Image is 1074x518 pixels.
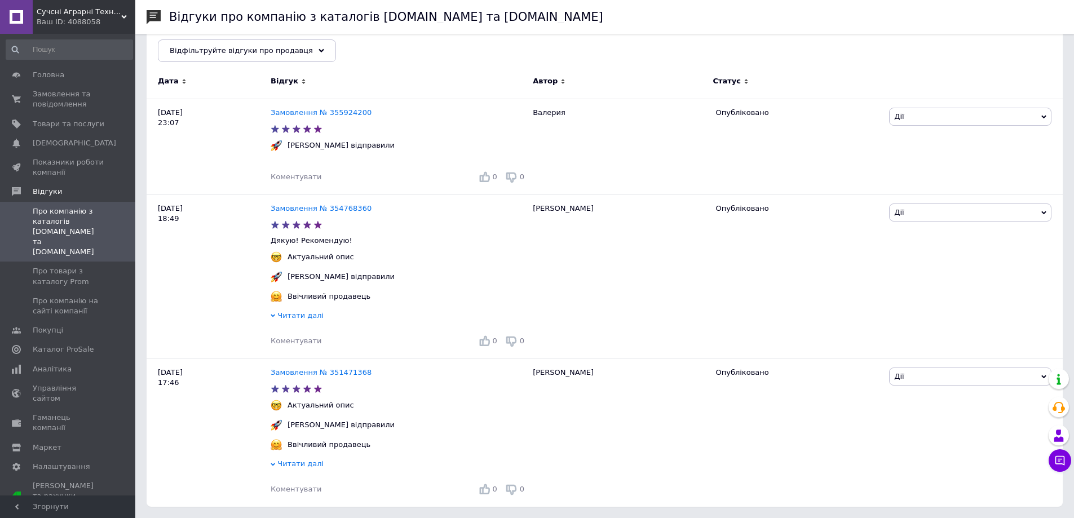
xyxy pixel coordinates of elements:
[271,76,298,86] span: Відгук
[527,194,710,358] div: [PERSON_NAME]
[520,485,524,493] span: 0
[33,364,72,374] span: Аналітика
[527,359,710,507] div: [PERSON_NAME]
[37,17,135,27] div: Ваш ID: 4088058
[493,485,497,493] span: 0
[271,251,282,263] img: :nerd_face:
[33,481,104,512] span: [PERSON_NAME] та рахунки
[277,459,324,468] span: Читати далі
[33,266,104,286] span: Про товари з каталогу Prom
[715,108,881,118] div: Опубліковано
[715,203,881,214] div: Опубліковано
[33,413,104,433] span: Гаманець компанії
[33,89,104,109] span: Замовлення та повідомлення
[33,462,90,472] span: Налаштування
[271,172,321,182] div: Коментувати
[271,400,282,411] img: :nerd_face:
[533,76,558,86] span: Автор
[271,439,282,450] img: :hugging_face:
[271,459,527,472] div: Читати далі
[37,7,121,17] span: Сучсні Аграрні Технології
[894,372,904,380] span: Дії
[158,40,272,50] span: Опубліковані без комен...
[33,296,104,316] span: Про компанію на сайті компанії
[169,10,603,24] h1: Відгуки про компанію з каталогів [DOMAIN_NAME] та [DOMAIN_NAME]
[271,311,527,324] div: Читати далі
[894,208,904,216] span: Дії
[527,99,710,194] div: Валерия
[520,337,524,345] span: 0
[271,271,282,282] img: :rocket:
[271,236,527,246] p: Дякую! Рекомендую!
[285,440,373,450] div: Ввічливий продавець
[493,172,497,181] span: 0
[894,112,904,121] span: Дії
[285,272,397,282] div: [PERSON_NAME] відправили
[1049,449,1071,472] button: Чат з покупцем
[147,194,271,358] div: [DATE] 18:49
[33,442,61,453] span: Маркет
[33,344,94,355] span: Каталог ProSale
[147,99,271,194] div: [DATE] 23:07
[271,108,372,117] a: Замовлення № 355924200
[33,157,104,178] span: Показники роботи компанії
[271,336,321,346] div: Коментувати
[271,419,282,431] img: :rocket:
[33,325,63,335] span: Покупці
[271,337,321,345] span: Коментувати
[33,187,62,197] span: Відгуки
[715,368,881,378] div: Опубліковано
[520,172,524,181] span: 0
[271,485,321,493] span: Коментувати
[158,76,179,86] span: Дата
[277,311,324,320] span: Читати далі
[147,28,295,71] div: Опубліковані без коментаря
[271,204,372,212] a: Замовлення № 354768360
[170,46,313,55] span: Відфільтруйте відгуки про продавця
[285,140,397,150] div: [PERSON_NAME] відправили
[271,291,282,302] img: :hugging_face:
[285,252,357,262] div: Актуальний опис
[493,337,497,345] span: 0
[713,76,741,86] span: Статус
[33,383,104,404] span: Управління сайтом
[33,70,64,80] span: Головна
[271,172,321,181] span: Коментувати
[271,368,372,377] a: Замовлення № 351471368
[285,420,397,430] div: [PERSON_NAME] відправили
[147,359,271,507] div: [DATE] 17:46
[6,39,133,60] input: Пошук
[285,291,373,302] div: Ввічливий продавець
[33,138,116,148] span: [DEMOGRAPHIC_DATA]
[33,119,104,129] span: Товари та послуги
[271,140,282,151] img: :rocket:
[33,206,104,258] span: Про компанію з каталогів [DOMAIN_NAME] та [DOMAIN_NAME]
[285,400,357,410] div: Актуальний опис
[271,484,321,494] div: Коментувати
